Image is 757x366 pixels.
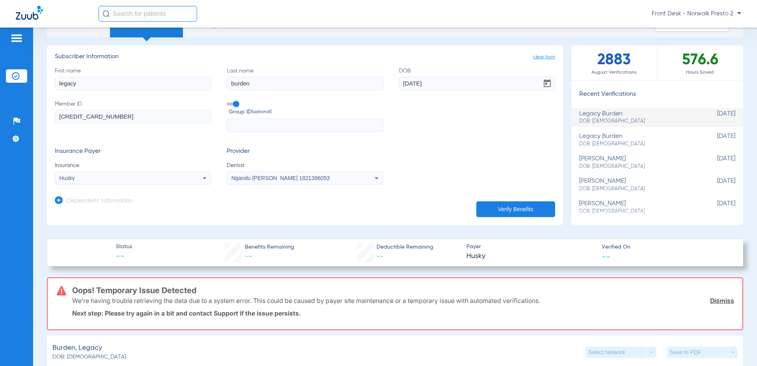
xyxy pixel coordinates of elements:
[579,155,696,170] div: [PERSON_NAME]
[579,163,696,170] span: DOB: [DEMOGRAPHIC_DATA]
[652,10,741,18] span: Front Desk - Norwalk Presto 2
[377,253,384,260] span: --
[579,141,696,148] span: DOB: [DEMOGRAPHIC_DATA]
[72,297,540,305] p: We’re having trouble retrieving the data due to a system error. This could be caused by payer sit...
[227,162,383,169] span: Dentist
[72,286,734,294] h3: Oops! Temporary Issue Detected
[571,69,657,76] span: August Verifications
[476,201,555,217] button: Verify Benefits
[72,309,734,317] p: Next step: Please try again in a bit and contact Support if the issue persists.
[55,53,555,61] h3: Subscriber Information
[227,148,383,156] h3: Provider
[539,76,555,91] button: Open calendar
[579,110,696,125] div: legacy burden
[55,162,211,169] span: Insurance
[55,148,211,156] h3: Insurance Payer
[399,67,555,90] label: DOB
[571,91,743,98] h3: Recent Verifications
[466,243,595,251] span: Payer
[57,286,66,295] img: error-icon
[571,45,657,80] div: 2883
[696,155,735,170] span: [DATE]
[252,108,272,116] small: (optional)
[103,10,110,17] img: Search Icon
[696,178,735,192] span: [DATE]
[696,200,735,215] span: [DATE]
[227,67,383,90] label: Last name
[116,251,132,262] span: --
[227,77,383,90] input: Last name
[579,118,696,125] span: DOB: [DEMOGRAPHIC_DATA]
[116,243,132,251] span: Status
[657,69,743,76] span: Hours Saved
[229,108,383,116] span: Group ID
[399,77,555,90] input: DOBOpen calendar
[579,186,696,193] span: DOB: [DEMOGRAPHIC_DATA]
[55,100,211,132] label: Member ID
[718,328,757,366] iframe: Chat Widget
[10,33,23,43] img: hamburger-icon
[377,243,433,251] span: Deductible Remaining
[657,45,743,80] div: 576.6
[579,208,696,215] span: DOB: [DEMOGRAPHIC_DATA]
[55,110,211,123] input: Member ID
[55,77,211,90] input: First name
[16,6,43,20] img: Zuub Logo
[67,197,133,205] h3: Dependent Information
[602,243,730,251] span: Verified On
[602,252,610,260] span: --
[231,175,330,181] span: Ngandu [PERSON_NAME] 1821386053
[99,6,197,22] input: Search for patients
[696,133,735,147] span: [DATE]
[52,343,102,353] span: Burden, Legacy
[579,133,696,147] div: legacy burden
[245,243,294,251] span: Benefits Remaining
[710,297,734,305] a: Dismiss
[55,67,211,90] label: First name
[579,200,696,215] div: [PERSON_NAME]
[52,353,126,361] span: DOB: [DEMOGRAPHIC_DATA]
[579,178,696,192] div: [PERSON_NAME]
[245,253,252,260] span: --
[696,110,735,125] span: [DATE]
[533,53,555,61] span: clear form
[60,175,75,181] span: Husky
[466,251,595,261] span: Husky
